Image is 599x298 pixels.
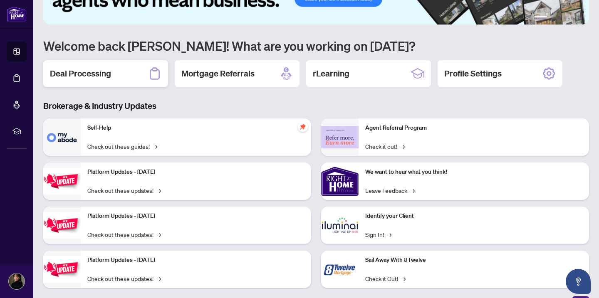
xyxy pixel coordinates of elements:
h2: Deal Processing [50,68,111,79]
img: Platform Updates - July 21, 2025 [43,168,81,194]
p: Platform Updates - [DATE] [87,256,304,265]
span: → [401,274,406,283]
a: Leave Feedback→ [365,186,415,195]
h2: rLearning [313,68,349,79]
button: Open asap [566,269,591,294]
button: 5 [571,16,574,20]
span: → [401,142,405,151]
span: pushpin [298,122,308,132]
a: Check out these guides!→ [87,142,157,151]
img: Sail Away With 8Twelve [321,251,359,288]
a: Check out these updates!→ [87,230,161,239]
button: 4 [564,16,567,20]
p: Agent Referral Program [365,123,582,133]
a: Check out these updates!→ [87,274,161,283]
button: 2 [551,16,554,20]
button: 1 [534,16,547,20]
a: Check it out!→ [365,142,405,151]
button: 6 [577,16,581,20]
img: Self-Help [43,118,81,156]
button: 3 [557,16,561,20]
img: Profile Icon [9,273,25,289]
img: Platform Updates - July 8, 2025 [43,212,81,238]
span: → [153,142,157,151]
a: Check out these updates!→ [87,186,161,195]
p: Platform Updates - [DATE] [87,167,304,177]
a: Sign In!→ [365,230,391,239]
span: → [387,230,391,239]
p: Identify your Client [365,212,582,221]
span: → [157,274,161,283]
h2: Mortgage Referrals [181,68,255,79]
h1: Welcome back [PERSON_NAME]! What are you working on [DATE]? [43,38,589,54]
p: Self-Help [87,123,304,133]
h3: Brokerage & Industry Updates [43,100,589,112]
span: → [411,186,415,195]
h2: Profile Settings [444,68,502,79]
img: Identify your Client [321,207,359,244]
img: logo [7,6,27,22]
img: Agent Referral Program [321,126,359,149]
p: Platform Updates - [DATE] [87,212,304,221]
a: Check it Out!→ [365,274,406,283]
img: We want to hear what you think! [321,163,359,200]
span: → [157,230,161,239]
span: → [157,186,161,195]
p: Sail Away With 8Twelve [365,256,582,265]
p: We want to hear what you think! [365,167,582,177]
img: Platform Updates - June 23, 2025 [43,256,81,282]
